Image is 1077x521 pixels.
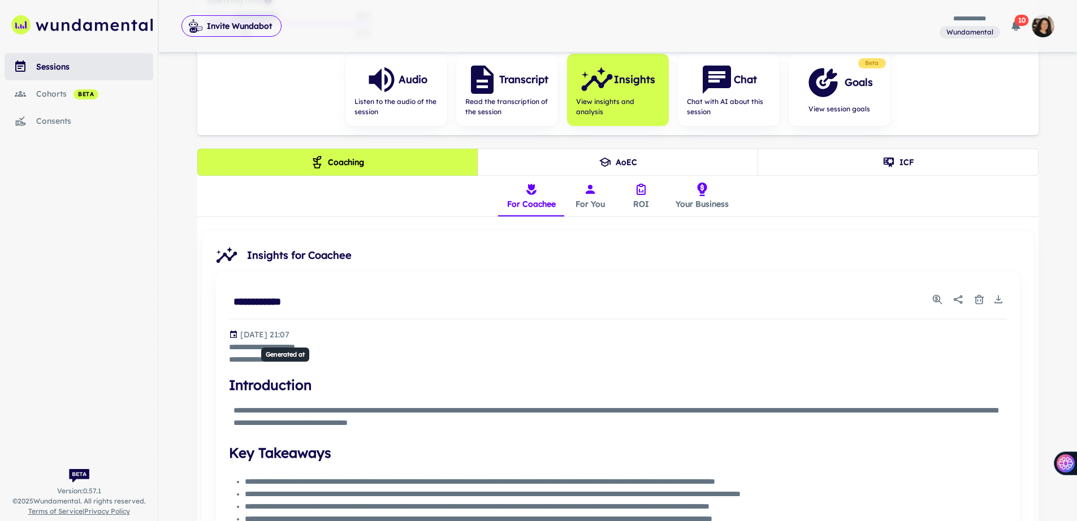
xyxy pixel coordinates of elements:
div: insights tabs [498,176,738,216]
button: Coaching [197,149,478,176]
button: AoEC [477,149,758,176]
h6: Audio [399,72,427,88]
h6: Insights [614,72,655,88]
div: consents [36,115,153,127]
button: Delete [971,291,988,308]
h6: Chat [734,72,757,88]
button: TranscriptRead the transcription of the session [456,54,558,126]
div: cohorts [36,88,153,100]
div: Generated at [261,348,309,362]
span: Beta [860,59,884,68]
a: cohorts beta [5,80,153,107]
button: Download [990,291,1007,308]
span: View insights and analysis [576,97,660,117]
button: 10 [1005,15,1027,37]
p: Generated at [240,328,289,341]
span: Read the transcription of the session [465,97,549,117]
button: Invite Wundabot [181,15,282,37]
span: Wundamental [942,27,998,37]
button: Your Business [667,176,738,216]
span: Insights for Coachee [247,248,1025,263]
button: GoalsView session goals [789,54,890,126]
h4: Key Takeaways [229,442,1007,463]
span: Version: 0.57.1 [57,486,101,496]
span: Invite Wundabot to record a meeting [181,15,282,37]
span: Listen to the audio of the session [354,97,438,117]
button: ICF [758,149,1039,176]
button: InsightsView insights and analysis [567,54,669,126]
span: Chat with AI about this session [687,97,771,117]
button: ROI [616,176,667,216]
button: AudioListen to the audio of the session [345,54,447,126]
h6: Transcript [499,72,548,88]
span: View session goals [806,104,873,114]
a: sessions [5,53,153,80]
a: consents [5,107,153,134]
img: photoURL [1032,15,1054,37]
div: theme selection [197,149,1039,176]
h6: Goals [845,75,873,90]
a: Terms of Service [28,507,83,515]
span: You are a member of this workspace. Contact your workspace owner for assistance. [940,25,1000,39]
span: © 2025 Wundamental. All rights reserved. [12,496,146,506]
button: For Coachee [498,176,565,216]
button: ChatChat with AI about this session [678,54,780,126]
span: | [28,506,130,516]
button: For You [565,176,616,216]
div: sessions [36,60,153,73]
h4: Introduction [229,375,1007,395]
button: Usage Statistics [929,291,946,308]
button: Share report [948,289,968,310]
span: 10 [1015,15,1029,26]
a: Privacy Policy [84,507,130,515]
span: beta [73,90,98,99]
